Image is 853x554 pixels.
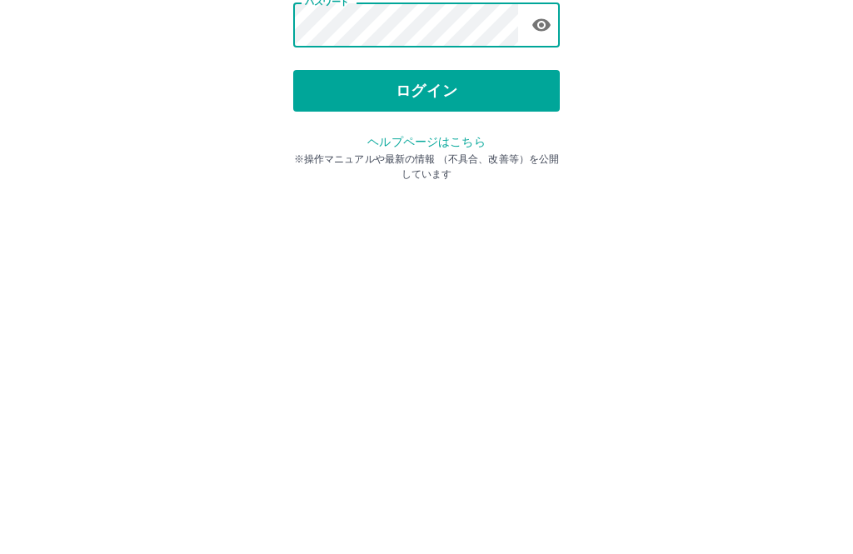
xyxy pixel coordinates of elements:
[293,288,560,330] button: ログイン
[305,156,340,168] label: 社員番号
[293,370,560,400] p: ※操作マニュアルや最新の情報 （不具合、改善等）を公開しています
[372,105,481,137] h2: ログイン
[367,353,485,367] a: ヘルプページはこちら
[305,214,349,227] label: パスワード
